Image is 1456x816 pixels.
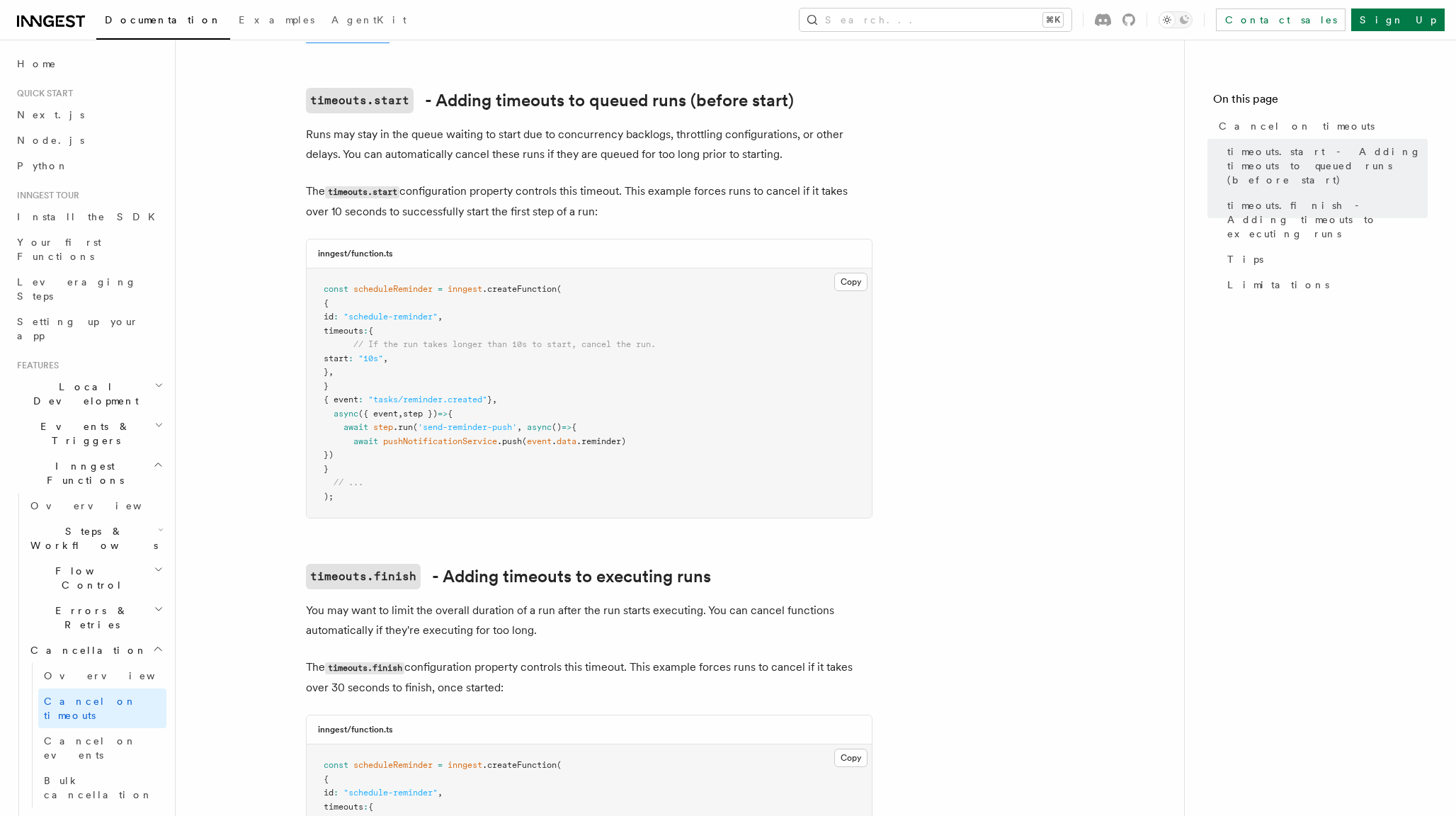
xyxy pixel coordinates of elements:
[17,276,137,302] span: Leveraging Steps
[413,422,418,432] span: (
[324,450,334,460] span: })
[348,353,353,363] span: :
[393,422,413,432] span: .run
[306,657,872,698] p: The configuration property controls this timeout. This example forces runs to cancel if it takes ...
[562,422,571,432] span: =>
[334,312,339,322] span: :
[11,190,79,201] span: Inngest tour
[552,436,557,446] span: .
[438,760,443,770] span: =
[1351,8,1445,31] a: Sign Up
[834,749,868,767] button: Copy
[324,284,348,294] span: const
[329,367,334,377] span: ,
[334,477,363,487] span: // ...
[1159,11,1193,28] button: Toggle dark mode
[383,353,388,363] span: ,
[44,670,190,681] span: Overview
[383,436,497,446] span: pushNotificationService
[306,564,711,589] a: timeouts.finish- Adding timeouts to executing runs
[324,312,334,322] span: id
[368,395,487,404] span: "tasks/reminder.created"
[30,500,176,511] span: Overview
[323,4,415,38] a: AgentKit
[353,284,433,294] span: scheduleReminder
[25,603,154,632] span: Errors & Retries
[11,380,154,408] span: Local Development
[324,367,329,377] span: }
[482,760,557,770] span: .createFunction
[517,422,522,432] span: ,
[1216,8,1346,31] a: Contact sales
[527,422,552,432] span: async
[25,637,166,663] button: Cancellation
[557,436,576,446] span: data
[38,768,166,807] a: Bulk cancellation
[25,598,166,637] button: Errors & Retries
[343,422,368,432] span: await
[1222,139,1428,193] a: timeouts.start - Adding timeouts to queued runs (before start)
[11,414,166,453] button: Events & Triggers
[363,326,368,336] span: :
[11,360,59,371] span: Features
[1213,91,1428,113] h4: On this page
[324,774,329,784] span: {
[25,558,166,598] button: Flow Control
[1227,252,1263,266] span: Tips
[324,788,334,798] span: id
[403,409,438,419] span: step })
[105,14,222,25] span: Documentation
[306,88,414,113] code: timeouts.start
[343,312,438,322] span: "schedule-reminder"
[1227,144,1428,187] span: timeouts.start - Adding timeouts to queued runs (before start)
[1222,272,1428,297] a: Limitations
[11,309,166,348] a: Setting up your app
[25,643,147,657] span: Cancellation
[11,51,166,76] a: Home
[306,88,794,113] a: timeouts.start- Adding timeouts to queued runs (before start)
[363,802,368,812] span: :
[1227,198,1428,241] span: timeouts.finish - Adding timeouts to executing runs
[487,395,492,404] span: }
[576,436,626,446] span: .reminder)
[324,381,329,391] span: }
[448,409,453,419] span: {
[11,229,166,269] a: Your first Functions
[438,312,443,322] span: ,
[17,160,69,171] span: Python
[11,153,166,178] a: Python
[522,436,527,446] span: (
[834,273,868,291] button: Copy
[324,395,358,404] span: { event
[343,788,438,798] span: "schedule-reminder"
[373,422,393,432] span: step
[527,436,552,446] span: event
[438,788,443,798] span: ,
[482,284,557,294] span: .createFunction
[325,662,404,674] code: timeouts.finish
[1043,13,1063,27] kbd: ⌘K
[353,436,378,446] span: await
[492,395,497,404] span: ,
[11,102,166,127] a: Next.js
[557,760,562,770] span: (
[1222,193,1428,246] a: timeouts.finish - Adding timeouts to executing runs
[334,788,339,798] span: :
[306,601,872,640] p: You may want to limit the overall duration of a run after the run starts executing. You can cance...
[497,436,522,446] span: .push
[11,204,166,229] a: Install the SDK
[306,564,421,589] code: timeouts.finish
[38,663,166,688] a: Overview
[11,127,166,153] a: Node.js
[11,459,153,487] span: Inngest Functions
[324,464,329,474] span: }
[1227,278,1329,292] span: Limitations
[334,409,358,419] span: async
[368,326,373,336] span: {
[552,422,562,432] span: ()
[324,298,329,308] span: {
[1213,113,1428,139] a: Cancel on timeouts
[44,775,153,800] span: Bulk cancellation
[239,14,314,25] span: Examples
[38,688,166,728] a: Cancel on timeouts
